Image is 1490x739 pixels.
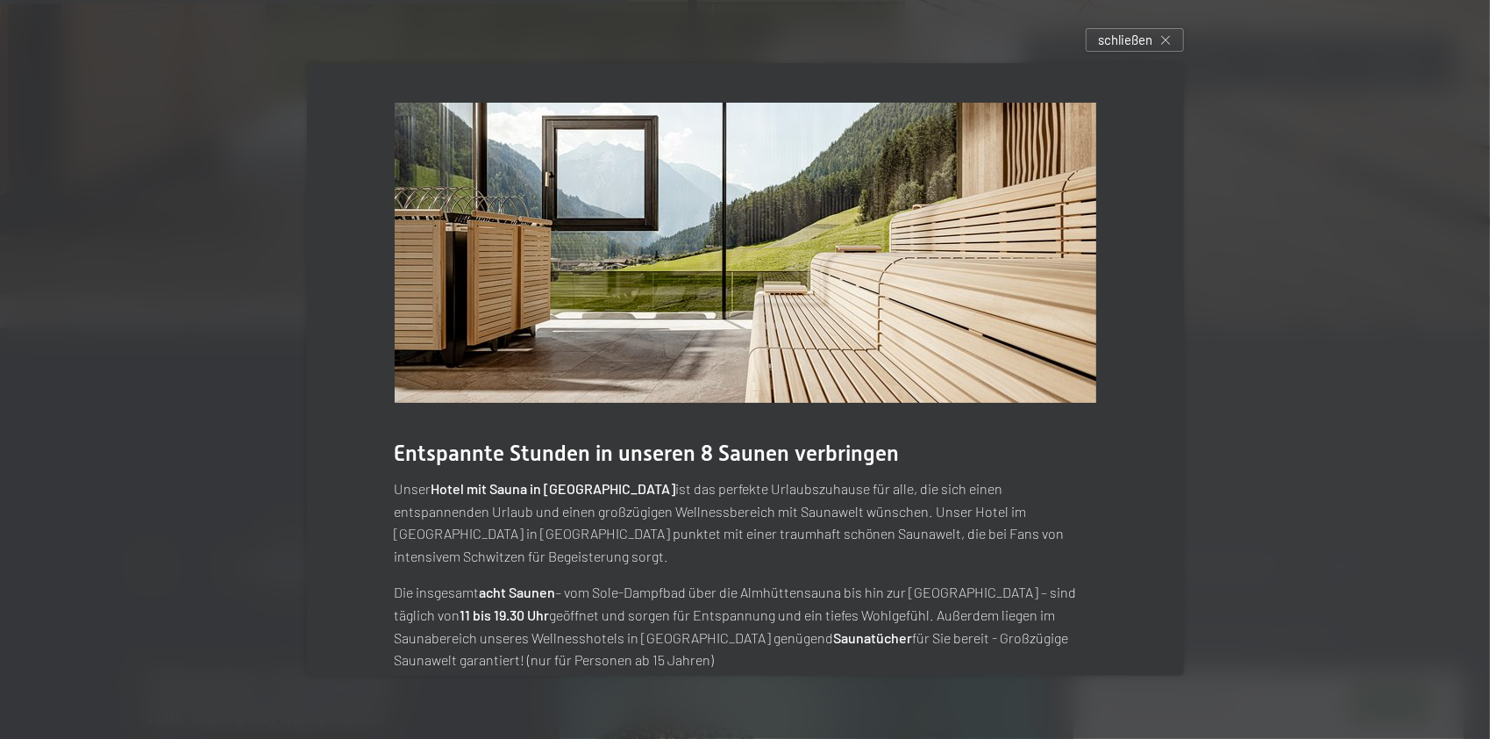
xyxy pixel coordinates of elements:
span: schließen [1099,31,1153,49]
strong: Hotel mit Sauna in [GEOGRAPHIC_DATA] [431,480,676,497]
img: Wellnesshotels - Sauna - Entspannung - Ahrntal [395,103,1096,403]
p: Die insgesamt – vom Sole-Dampfbad über die Almhüttensauna bis hin zur [GEOGRAPHIC_DATA] – sind tä... [395,581,1096,671]
p: Unser ist das perfekte Urlaubszuhause für alle, die sich einen entspannenden Urlaub und einen gro... [395,477,1096,567]
strong: 11 bis 19.30 Uhr [460,606,550,623]
span: Entspannte Stunden in unseren 8 Saunen verbringen [395,441,900,466]
strong: acht Saunen [480,584,556,600]
strong: Saunatücher [834,629,913,646]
